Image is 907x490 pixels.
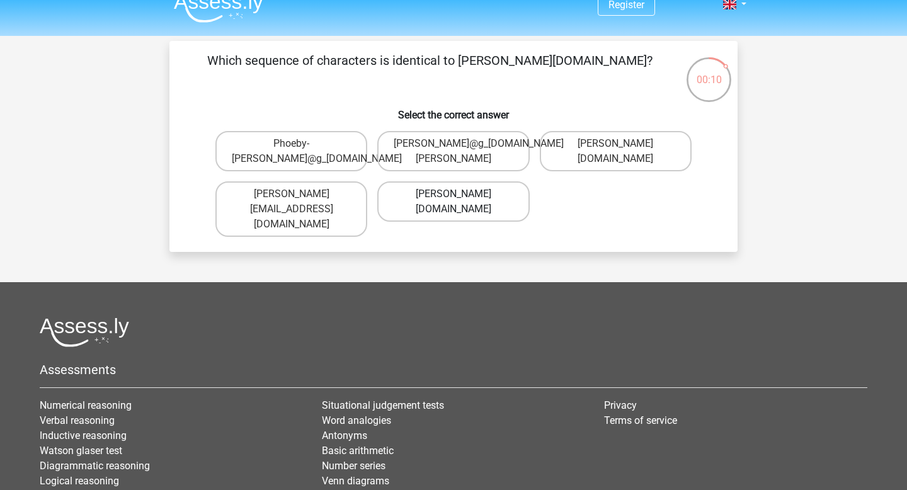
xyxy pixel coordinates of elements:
[40,445,122,457] a: Watson glaser test
[40,414,115,426] a: Verbal reasoning
[604,399,637,411] a: Privacy
[377,131,529,171] label: [PERSON_NAME]@g_[DOMAIN_NAME][PERSON_NAME]
[40,399,132,411] a: Numerical reasoning
[322,399,444,411] a: Situational judgement tests
[322,475,389,487] a: Venn diagrams
[322,430,367,442] a: Antonyms
[604,414,677,426] a: Terms of service
[190,51,670,89] p: Which sequence of characters is identical to [PERSON_NAME][DOMAIN_NAME]?
[40,460,150,472] a: Diagrammatic reasoning
[685,56,733,88] div: 00:10
[215,181,367,237] label: [PERSON_NAME][EMAIL_ADDRESS][DOMAIN_NAME]
[540,131,692,171] label: [PERSON_NAME][DOMAIN_NAME]
[190,99,717,121] h6: Select the correct answer
[40,475,119,487] a: Logical reasoning
[322,460,385,472] a: Number series
[322,445,394,457] a: Basic arithmetic
[40,317,129,347] img: Assessly logo
[215,131,367,171] label: Phoeby-[PERSON_NAME]@g_[DOMAIN_NAME]
[40,430,127,442] a: Inductive reasoning
[322,414,391,426] a: Word analogies
[40,362,867,377] h5: Assessments
[377,181,529,222] label: [PERSON_NAME][DOMAIN_NAME]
